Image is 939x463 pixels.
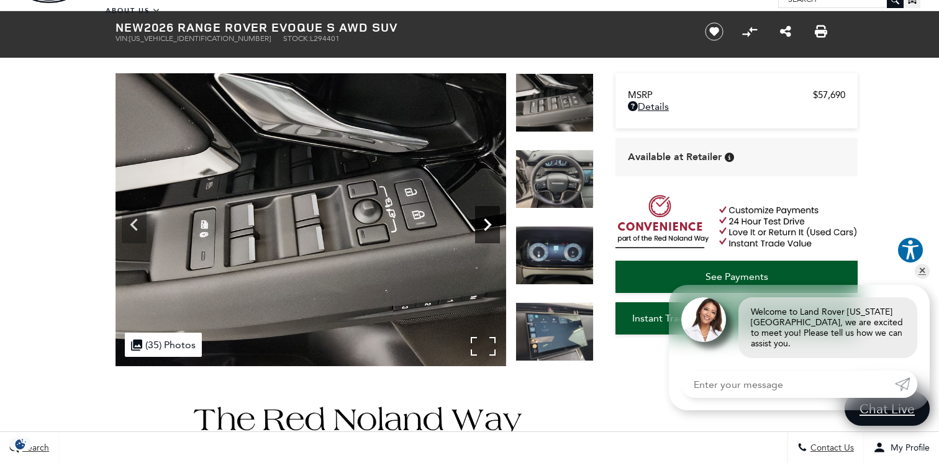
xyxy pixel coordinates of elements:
div: Vehicle is in stock and ready for immediate delivery. Due to demand, availability is subject to c... [725,153,734,162]
span: Instant Trade Value [632,312,717,324]
img: New 2026 Seoul Pearl Silver Land Rover S image 19 [515,150,594,209]
button: Explore your accessibility options [897,236,924,264]
a: Print this New 2026 Range Rover Evoque S AWD SUV [815,24,827,39]
a: Instant Trade Value [615,302,733,335]
span: $57,690 [813,89,845,101]
span: MSRP [628,89,813,101]
span: See Payments [705,271,768,282]
img: New 2026 Seoul Pearl Silver Land Rover S image 21 [515,302,594,361]
img: New 2026 Seoul Pearl Silver Land Rover S image 20 [515,226,594,285]
button: Save vehicle [701,22,728,42]
span: Available at Retailer [628,150,722,164]
span: Stock: [283,34,310,43]
div: (35) Photos [125,333,202,357]
a: Share this New 2026 Range Rover Evoque S AWD SUV [780,24,791,39]
a: Details [628,101,845,112]
button: Open user profile menu [864,432,939,463]
span: My Profile [886,443,930,453]
span: L294401 [310,34,340,43]
h1: 2026 Range Rover Evoque S AWD SUV [116,20,684,34]
div: Next [475,206,500,243]
img: New 2026 Seoul Pearl Silver Land Rover S image 18 [116,73,506,366]
span: [US_VEHICLE_IDENTIFICATION_NUMBER] [129,34,271,43]
div: Welcome to Land Rover [US_STATE][GEOGRAPHIC_DATA], we are excited to meet you! Please tell us how... [738,297,917,358]
div: Previous [122,206,147,243]
button: Compare Vehicle [740,22,759,41]
a: See Payments [615,261,858,293]
span: Contact Us [807,443,854,453]
aside: Accessibility Help Desk [897,236,924,266]
img: Agent profile photo [681,297,726,342]
div: Privacy Settings [6,438,35,451]
input: Enter your message [681,371,895,398]
a: Submit [895,371,917,398]
span: VIN: [116,34,129,43]
strong: New [116,19,144,35]
a: MSRP $57,690 [628,89,845,101]
img: New 2026 Seoul Pearl Silver Land Rover S image 18 [515,73,594,132]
